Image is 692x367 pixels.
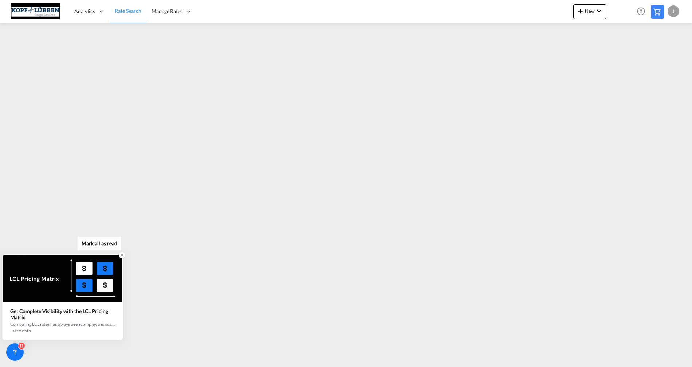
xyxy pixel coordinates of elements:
[595,7,603,15] md-icon: icon-chevron-down
[576,8,603,14] span: New
[11,3,60,20] img: 25cf3bb0aafc11ee9c4fdbd399af7748.JPG
[635,5,651,18] div: Help
[573,4,606,19] button: icon-plus 400-fgNewicon-chevron-down
[115,8,141,14] span: Rate Search
[74,8,95,15] span: Analytics
[668,5,679,17] div: J
[635,5,647,17] span: Help
[152,8,182,15] span: Manage Rates
[576,7,585,15] md-icon: icon-plus 400-fg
